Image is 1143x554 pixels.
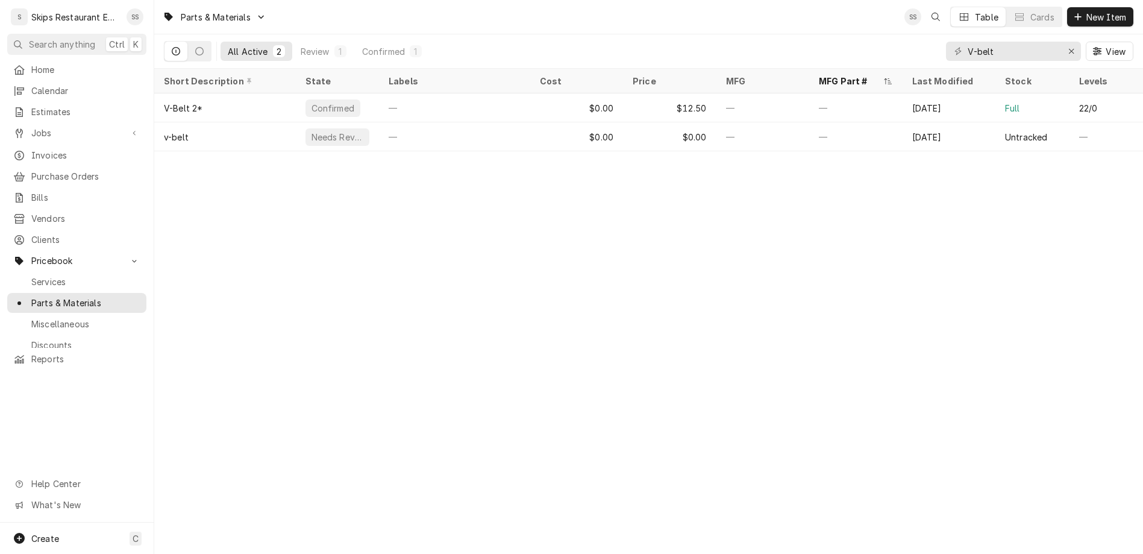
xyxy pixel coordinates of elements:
a: Purchase Orders [7,166,146,186]
div: — [379,93,530,122]
div: Confirmed [310,102,355,115]
span: Miscellaneous [31,318,140,330]
div: Skips Restaurant Equipment [31,11,120,24]
a: Go to What's New [7,495,146,515]
span: Estimates [31,105,140,118]
a: Parts & Materials [7,293,146,313]
span: Home [31,63,140,76]
div: Last Modified [912,75,984,87]
a: Go to Jobs [7,123,146,143]
div: Levels [1079,75,1132,87]
a: Calendar [7,81,146,101]
a: Services [7,272,146,292]
a: Reports [7,349,146,369]
a: Clients [7,230,146,250]
div: — [809,122,903,151]
div: All Active [228,45,268,58]
div: State [305,75,368,87]
span: Search anything [29,38,95,51]
span: Pricebook [31,254,122,267]
div: Table [975,11,998,24]
a: Estimates [7,102,146,122]
a: Go to Parts & Materials [158,7,271,27]
div: v-belt [164,131,189,143]
div: Untracked [1005,131,1047,143]
div: Confirmed [362,45,405,58]
span: Ctrl [109,38,125,51]
span: What's New [31,499,139,511]
div: Short Description [164,75,284,87]
a: Invoices [7,145,146,165]
span: Bills [31,191,140,204]
div: $12.50 [623,93,716,122]
div: $0.00 [530,93,624,122]
div: 1 [412,45,419,58]
div: Price [633,75,704,87]
div: MFG [726,75,798,87]
div: — [379,122,530,151]
div: Shan Skipper's Avatar [127,8,143,25]
span: New Item [1084,11,1129,24]
span: Calendar [31,84,140,97]
div: Cards [1030,11,1054,24]
div: 22/0 [1079,102,1098,115]
div: — [809,93,903,122]
div: 1 [337,45,344,58]
div: Labels [389,75,521,87]
div: Needs Review [310,131,365,143]
button: View [1086,42,1133,61]
span: Reports [31,353,140,365]
span: K [133,38,139,51]
div: S [11,8,28,25]
span: Jobs [31,127,122,139]
a: Discounts [7,335,146,355]
div: $0.00 [530,122,624,151]
div: Cost [540,75,612,87]
span: Clients [31,233,140,246]
button: Erase input [1062,42,1081,61]
input: Keyword search [968,42,1058,61]
div: MFG Part # [819,75,881,87]
button: Open search [926,7,945,27]
div: SS [904,8,921,25]
div: V-Belt 2* [164,102,202,115]
button: Search anythingCtrlK [7,34,146,55]
div: [DATE] [903,122,996,151]
span: Create [31,534,59,544]
span: Vendors [31,212,140,225]
span: Discounts [31,339,140,351]
span: Invoices [31,149,140,162]
span: Help Center [31,477,139,490]
a: Go to Help Center [7,474,146,494]
button: New Item [1067,7,1133,27]
span: Parts & Materials [31,297,140,309]
a: Home [7,60,146,80]
div: — [716,122,810,151]
div: Stock [1005,75,1057,87]
div: $0.00 [623,122,716,151]
div: SS [127,8,143,25]
a: Miscellaneous [7,314,146,334]
span: View [1103,45,1128,58]
div: 2 [275,45,283,58]
span: Parts & Materials [181,11,251,24]
div: Review [301,45,330,58]
span: Purchase Orders [31,170,140,183]
span: C [133,532,139,545]
span: Services [31,275,140,288]
a: Bills [7,187,146,207]
a: Go to Pricebook [7,251,146,271]
div: [DATE] [903,93,996,122]
div: — [716,93,810,122]
a: Vendors [7,209,146,228]
div: Full [1005,102,1020,115]
div: Shan Skipper's Avatar [904,8,921,25]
